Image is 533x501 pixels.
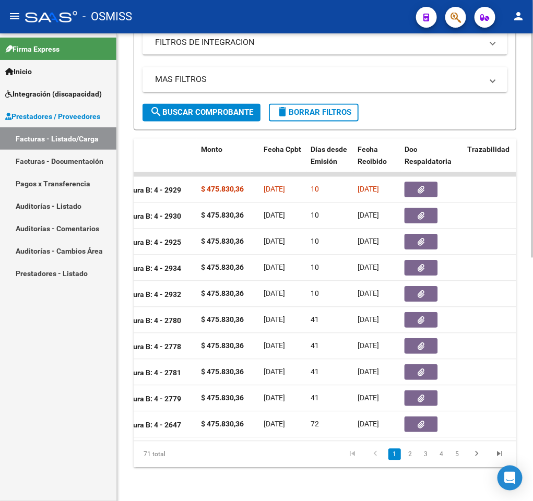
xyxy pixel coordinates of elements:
strong: $ 475.830,36 [201,316,244,324]
li: page 3 [418,446,434,463]
span: 41 [311,394,319,402]
span: [DATE] [264,237,285,246]
span: [DATE] [358,342,379,350]
strong: $ 475.830,36 [201,185,244,194]
span: Fecha Recibido [358,146,387,166]
a: 5 [451,449,464,460]
span: [DATE] [358,420,379,428]
strong: Factura B: 4 - 2929 [119,186,181,194]
strong: Factura B: 4 - 2930 [119,212,181,220]
span: [DATE] [264,342,285,350]
span: [DATE] [358,316,379,324]
a: 2 [404,449,417,460]
li: page 1 [387,446,402,463]
span: [DATE] [358,264,379,272]
strong: $ 475.830,36 [201,264,244,272]
mat-expansion-panel-header: MAS FILTROS [143,67,507,92]
a: 1 [388,449,401,460]
span: [DATE] [264,316,285,324]
span: 41 [311,342,319,350]
span: [DATE] [358,290,379,298]
span: Días desde Emisión [311,146,347,166]
span: 41 [311,368,319,376]
span: [DATE] [264,368,285,376]
span: 10 [311,237,319,246]
li: page 4 [434,446,449,463]
span: 10 [311,211,319,220]
span: Prestadores / Proveedores [5,111,100,122]
span: - OSMISS [82,5,132,28]
span: Inicio [5,66,32,77]
strong: Factura B: 4 - 2932 [119,290,181,299]
div: Open Intercom Messenger [498,466,523,491]
strong: $ 475.830,36 [201,368,244,376]
strong: Factura B: 4 - 2778 [119,342,181,351]
span: 10 [311,290,319,298]
li: page 2 [402,446,418,463]
span: 10 [311,185,319,194]
datatable-header-cell: CPBT [87,139,197,185]
span: Trazabilidad [467,146,510,154]
span: Buscar Comprobante [150,108,253,117]
strong: Factura B: 4 - 2781 [119,368,181,377]
strong: Factura B: 4 - 2647 [119,421,181,429]
strong: Factura B: 4 - 2925 [119,238,181,246]
mat-icon: delete [276,106,289,118]
span: Doc Respaldatoria [405,146,452,166]
datatable-header-cell: Monto [197,139,259,185]
mat-icon: search [150,106,162,118]
datatable-header-cell: Días desde Emisión [306,139,353,185]
span: [DATE] [264,264,285,272]
datatable-header-cell: Fecha Recibido [353,139,400,185]
span: Fecha Cpbt [264,146,301,154]
strong: $ 475.830,36 [201,420,244,428]
a: 3 [420,449,432,460]
strong: Factura B: 4 - 2779 [119,395,181,403]
span: 72 [311,420,319,428]
span: [DATE] [264,394,285,402]
span: [DATE] [358,211,379,220]
a: go to previous page [365,449,385,460]
strong: $ 475.830,36 [201,394,244,402]
mat-icon: person [512,10,525,22]
span: 41 [311,316,319,324]
strong: $ 475.830,36 [201,342,244,350]
mat-expansion-panel-header: FILTROS DE INTEGRACION [143,30,507,55]
span: Monto [201,146,222,154]
span: [DATE] [264,290,285,298]
li: page 5 [449,446,465,463]
span: [DATE] [264,185,285,194]
a: go to last page [490,449,510,460]
strong: $ 475.830,36 [201,290,244,298]
span: Integración (discapacidad) [5,88,102,100]
strong: $ 475.830,36 [201,211,244,220]
button: Buscar Comprobante [143,104,260,122]
div: 71 total [134,442,208,468]
datatable-header-cell: Trazabilidad [463,139,526,185]
strong: Factura B: 4 - 2780 [119,316,181,325]
mat-panel-title: MAS FILTROS [155,74,482,86]
mat-panel-title: FILTROS DE INTEGRACION [155,37,482,48]
span: Firma Express [5,43,60,55]
span: 10 [311,264,319,272]
span: [DATE] [358,394,379,402]
span: [DATE] [264,211,285,220]
datatable-header-cell: Fecha Cpbt [259,139,306,185]
strong: $ 475.830,36 [201,237,244,246]
span: Borrar Filtros [276,108,351,117]
strong: Factura B: 4 - 2934 [119,264,181,272]
span: [DATE] [264,420,285,428]
span: [DATE] [358,237,379,246]
mat-icon: menu [8,10,21,22]
a: 4 [435,449,448,460]
span: [DATE] [358,185,379,194]
datatable-header-cell: Doc Respaldatoria [400,139,463,185]
a: go to next page [467,449,487,460]
a: go to first page [342,449,362,460]
span: [DATE] [358,368,379,376]
button: Borrar Filtros [269,104,359,122]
